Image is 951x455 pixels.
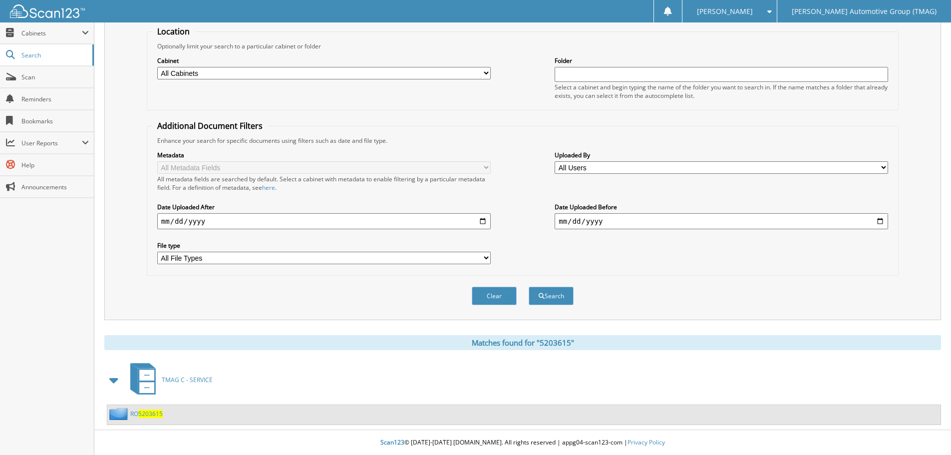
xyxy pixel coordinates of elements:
label: Folder [555,56,888,65]
span: Reminders [21,95,89,103]
label: Date Uploaded Before [555,203,888,211]
span: Search [21,51,87,59]
label: File type [157,241,491,250]
span: User Reports [21,139,82,147]
label: Uploaded By [555,151,888,159]
a: here [262,183,275,192]
img: scan123-logo-white.svg [10,4,85,18]
span: [PERSON_NAME] [697,8,753,14]
label: Date Uploaded After [157,203,491,211]
button: Clear [472,287,517,305]
span: TMAG C - SERVICE [162,376,213,384]
div: Enhance your search for specific documents using filters such as date and file type. [152,136,893,145]
input: start [157,213,491,229]
span: Bookmarks [21,117,89,125]
span: Announcements [21,183,89,191]
span: Scan123 [380,438,404,447]
button: Search [529,287,574,305]
div: Optionally limit your search to a particular cabinet or folder [152,42,893,50]
span: Scan [21,73,89,81]
div: © [DATE]-[DATE] [DOMAIN_NAME]. All rights reserved | appg04-scan123-com | [94,431,951,455]
span: 5203615 [138,410,163,418]
a: Privacy Policy [628,438,665,447]
input: end [555,213,888,229]
div: Matches found for "5203615" [104,335,941,350]
img: folder2.png [109,408,130,420]
span: Cabinets [21,29,82,37]
span: [PERSON_NAME] Automotive Group (TMAG) [792,8,937,14]
legend: Location [152,26,195,37]
label: Cabinet [157,56,491,65]
iframe: Chat Widget [901,407,951,455]
a: TMAG C - SERVICE [124,360,213,400]
legend: Additional Document Filters [152,120,268,131]
div: Select a cabinet and begin typing the name of the folder you want to search in. If the name match... [555,83,888,100]
span: Help [21,161,89,169]
label: Metadata [157,151,491,159]
a: RO5203615 [130,410,163,418]
div: All metadata fields are searched by default. Select a cabinet with metadata to enable filtering b... [157,175,491,192]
